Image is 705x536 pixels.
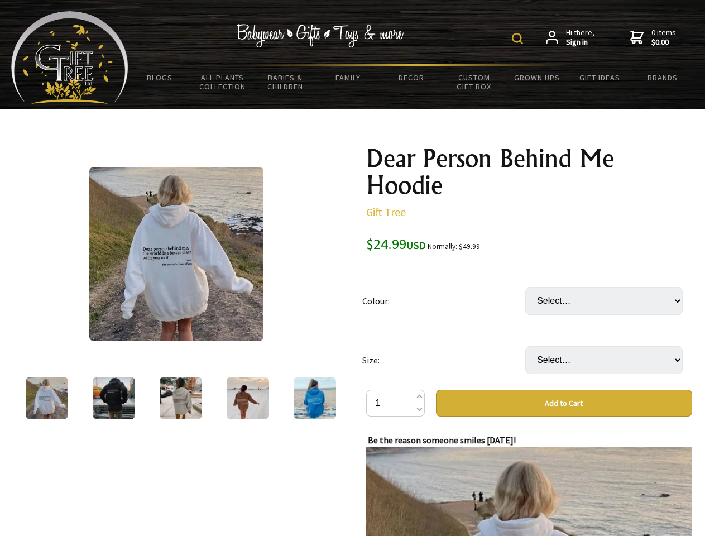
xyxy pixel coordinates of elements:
[128,66,191,89] a: BLOGS
[362,271,525,331] td: Colour:
[93,377,135,419] img: Dear Person Behind Me Hoodie
[651,37,676,47] strong: $0.00
[505,66,568,89] a: Grown Ups
[294,377,336,419] img: Dear Person Behind Me Hoodie
[436,390,692,417] button: Add to Cart
[512,33,523,44] img: product search
[651,27,676,47] span: 0 items
[406,239,426,252] span: USD
[631,66,694,89] a: Brands
[254,66,317,98] a: Babies & Children
[366,205,406,219] a: Gift Tree
[546,28,594,47] a: Hi there,Sign in
[380,66,443,89] a: Decor
[566,37,594,47] strong: Sign in
[630,28,676,47] a: 0 items$0.00
[443,66,506,98] a: Custom Gift Box
[362,331,525,390] td: Size:
[317,66,380,89] a: Family
[568,66,631,89] a: Gift Ideas
[89,167,263,341] img: Dear Person Behind Me Hoodie
[227,377,269,419] img: Dear Person Behind Me Hoodie
[191,66,255,98] a: All Plants Collection
[26,377,68,419] img: Dear Person Behind Me Hoodie
[237,24,404,47] img: Babywear - Gifts - Toys & more
[366,234,426,253] span: $24.99
[366,145,692,199] h1: Dear Person Behind Me Hoodie
[160,377,202,419] img: Dear Person Behind Me Hoodie
[11,11,128,104] img: Babyware - Gifts - Toys and more...
[428,242,480,251] small: Normally: $49.99
[566,28,594,47] span: Hi there,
